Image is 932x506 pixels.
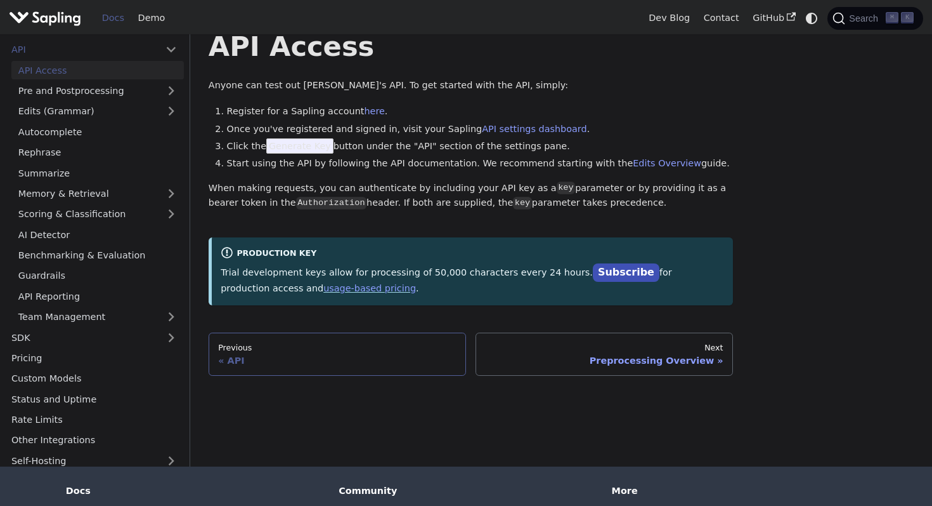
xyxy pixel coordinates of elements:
a: Other Integrations [4,431,184,449]
code: key [557,182,575,194]
a: PreviousAPI [209,333,466,376]
a: Docs [95,8,131,28]
code: Authorization [296,197,366,210]
a: GitHub [746,8,802,28]
a: AI Detector [11,225,184,244]
div: Previous [218,343,456,353]
button: Collapse sidebar category 'API' [159,41,184,59]
li: Start using the API by following the API documentation. We recommend starting with the guide. [227,156,733,171]
div: Docs [66,485,321,496]
a: Pricing [4,349,184,368]
p: Anyone can test out [PERSON_NAME]'s API. To get started with the API, simply: [209,78,733,93]
a: Demo [131,8,172,28]
a: API settings dashboard [482,124,586,134]
a: Summarize [11,164,184,182]
a: Sapling.ai [9,9,86,27]
a: Subscribe [593,263,659,282]
span: Search [845,13,886,23]
nav: Docs pages [209,333,733,376]
a: Rephrase [11,143,184,162]
a: API Access [11,61,184,79]
li: Click the button under the "API" section of the settings pane. [227,139,733,154]
div: API [218,355,456,366]
li: Register for a Sapling account . [227,104,733,119]
a: usage-based pricing [323,283,416,293]
a: SDK [4,328,159,347]
div: Community [339,485,593,496]
button: Search (Command+K) [827,7,922,30]
div: More [612,485,867,496]
a: Benchmarking & Evaluation [11,246,184,265]
a: Team Management [11,308,184,326]
a: Scoring & Classification [11,205,184,223]
a: Self-Hosting [4,451,184,470]
a: Pre and Postprocessing [11,82,184,100]
a: here [364,106,384,116]
p: When making requests, you can authenticate by including your API key as a parameter or by providi... [209,181,733,211]
a: API Reporting [11,287,184,305]
div: Next [485,343,723,353]
kbd: ⌘ [886,12,898,23]
button: Expand sidebar category 'SDK' [159,328,184,347]
li: Once you've registered and signed in, visit your Sapling . [227,122,733,137]
kbd: K [901,12,914,23]
div: Production Key [221,246,723,262]
a: Rate Limits [4,411,184,429]
a: API [4,41,159,59]
span: Generate Key [266,138,333,154]
div: Preprocessing Overview [485,355,723,366]
img: Sapling.ai [9,9,81,27]
h1: API Access [209,29,733,63]
a: Dev Blog [642,8,696,28]
a: Autocomplete [11,123,184,141]
a: Status and Uptime [4,390,184,408]
code: key [513,197,531,210]
a: Guardrails [11,267,184,285]
a: Custom Models [4,370,184,388]
p: Trial development keys allow for processing of 50,000 characters every 24 hours. for production a... [221,264,723,296]
a: Edits (Grammar) [11,102,184,121]
button: Switch between dark and light mode (currently system mode) [803,9,821,27]
a: Contact [697,8,746,28]
a: NextPreprocessing Overview [476,333,733,376]
a: Memory & Retrieval [11,185,184,203]
a: Edits Overview [633,158,701,168]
